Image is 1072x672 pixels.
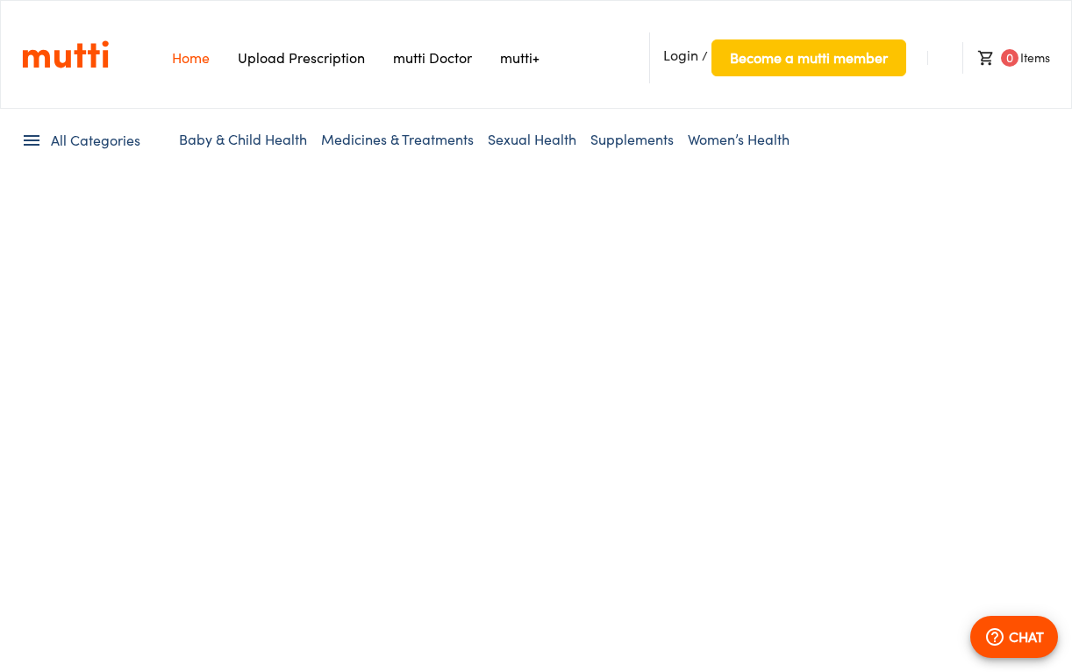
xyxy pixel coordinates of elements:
span: Become a mutti member [730,46,888,70]
a: Baby & Child Health [179,131,307,148]
li: / [649,32,906,83]
span: All Categories [51,131,140,151]
a: Medicines & Treatments [321,131,474,148]
button: CHAT [970,616,1058,658]
a: Navigates to mutti doctor website [393,49,472,67]
span: Login [663,46,698,64]
a: Women’s Health [688,131,790,148]
li: Items [962,42,1050,74]
a: Navigates to mutti+ page [500,49,540,67]
a: Supplements [590,131,674,148]
img: Logo [22,39,109,69]
p: CHAT [1009,626,1044,647]
span: 0 [1001,49,1018,67]
a: Link on the logo navigates to HomePage [22,39,109,69]
a: Navigates to Home Page [172,49,210,67]
a: Navigates to Prescription Upload Page [238,49,365,67]
button: Become a mutti member [711,39,906,76]
a: Sexual Health [488,131,576,148]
